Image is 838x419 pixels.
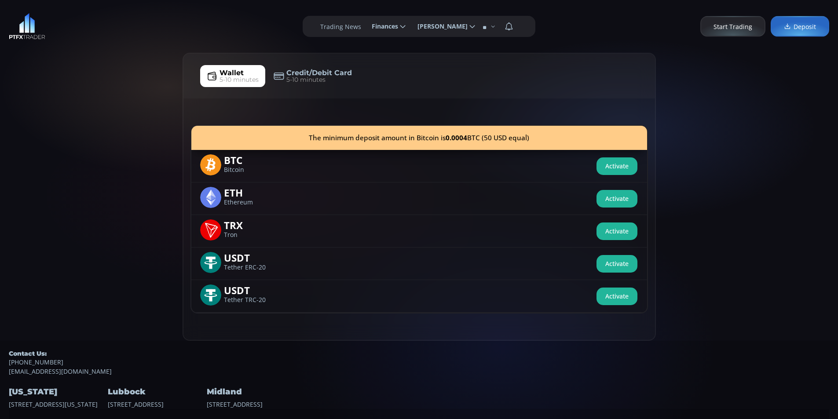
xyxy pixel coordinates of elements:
span: BTC [224,154,278,164]
div: [STREET_ADDRESS] [108,376,205,408]
span: Tether TRC-20 [224,297,278,303]
div: [STREET_ADDRESS][US_STATE] [9,376,106,408]
h4: [US_STATE] [9,385,106,399]
span: ETH [224,187,278,197]
span: Start Trading [714,22,752,31]
h4: Lubbock [108,385,205,399]
span: [PERSON_NAME] [411,18,468,35]
span: USDT [224,252,278,262]
a: Wallet5-10 minutes [200,65,265,87]
span: Bitcoin [224,167,278,173]
span: Tron [224,232,278,238]
span: TRX [224,219,278,230]
a: Deposit [771,16,829,37]
span: Credit/Debit Card [286,68,352,78]
a: Start Trading [700,16,765,37]
button: Activate [596,157,637,175]
b: 0.0004 [446,133,467,142]
div: The minimum deposit amount in Bitcoin is BTC (50 USD equal) [191,126,647,150]
span: Tether ERC-20 [224,265,278,270]
span: 5-10 minutes [220,75,259,84]
span: Ethereum [224,200,278,205]
h5: Contact Us: [9,350,829,357]
button: Activate [596,288,637,305]
img: LOGO [9,13,45,40]
span: 5-10 minutes [286,75,326,84]
label: Trading News [320,22,361,31]
span: Wallet [220,68,244,78]
div: [EMAIL_ADDRESS][DOMAIN_NAME] [9,350,829,376]
a: Credit/Debit Card5-10 minutes [267,65,359,87]
h4: Midland [207,385,304,399]
span: USDT [224,284,278,295]
a: [PHONE_NUMBER] [9,357,829,367]
button: Activate [596,190,637,208]
button: Activate [596,222,637,240]
button: Activate [596,255,637,273]
span: Deposit [784,22,816,31]
div: [STREET_ADDRESS] [207,376,304,408]
span: Finances [366,18,398,35]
